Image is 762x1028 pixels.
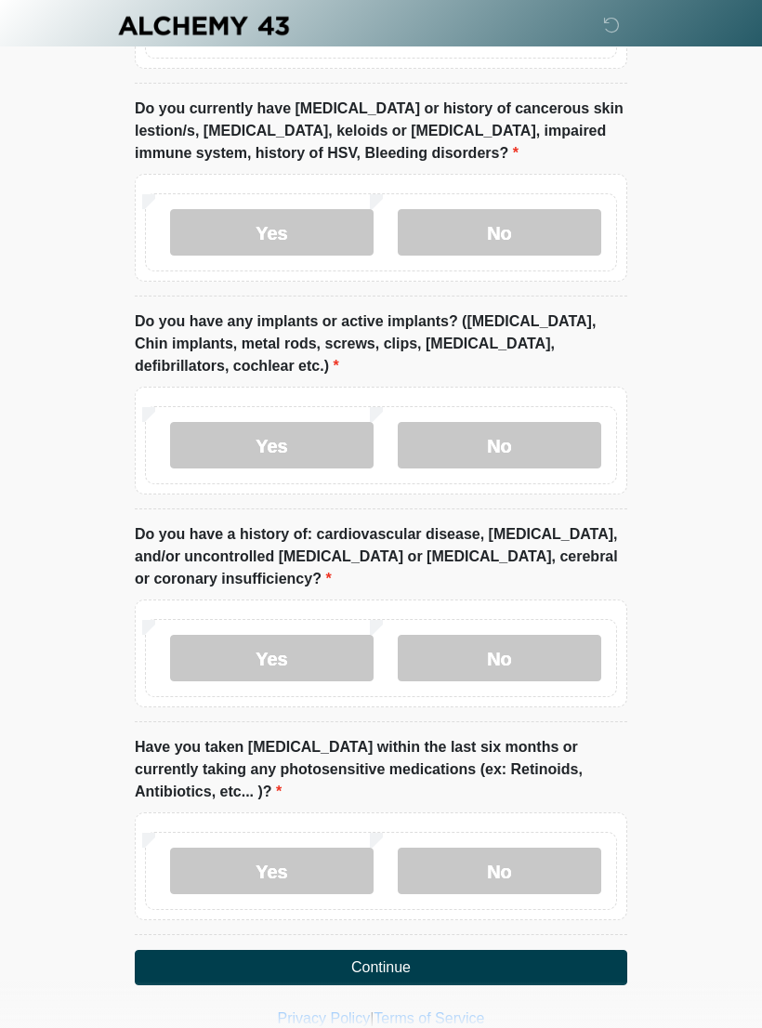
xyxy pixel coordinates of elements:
[116,14,291,37] img: Alchemy 43 Logo
[170,635,374,681] label: Yes
[278,1010,371,1026] a: Privacy Policy
[374,1010,484,1026] a: Terms of Service
[170,848,374,894] label: Yes
[370,1010,374,1026] a: |
[398,422,601,468] label: No
[135,736,627,803] label: Have you taken [MEDICAL_DATA] within the last six months or currently taking any photosensitive m...
[135,310,627,377] label: Do you have any implants or active implants? ([MEDICAL_DATA], Chin implants, metal rods, screws, ...
[398,635,601,681] label: No
[170,422,374,468] label: Yes
[135,523,627,590] label: Do you have a history of: cardiovascular disease, [MEDICAL_DATA], and/or uncontrolled [MEDICAL_DA...
[398,209,601,256] label: No
[135,950,627,985] button: Continue
[135,98,627,165] label: Do you currently have [MEDICAL_DATA] or history of cancerous skin lestion/s, [MEDICAL_DATA], kelo...
[398,848,601,894] label: No
[170,209,374,256] label: Yes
